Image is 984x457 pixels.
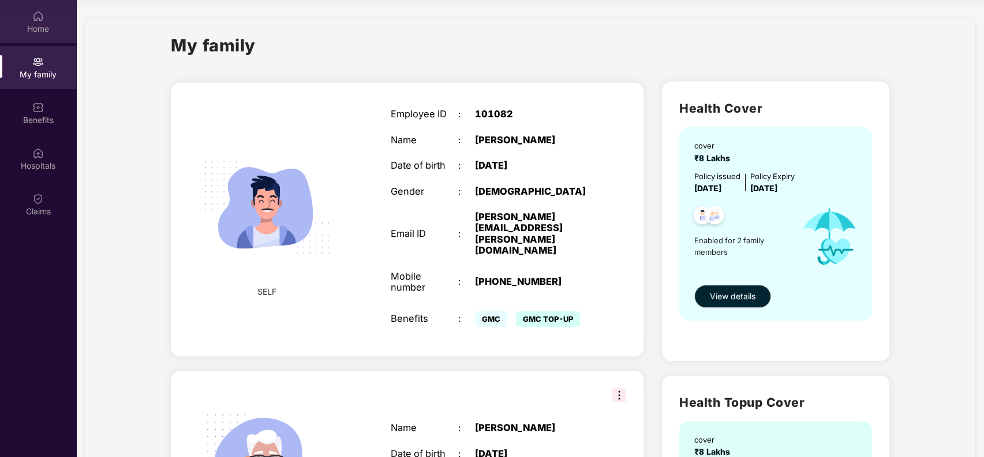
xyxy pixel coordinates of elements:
[189,129,345,285] img: svg+xml;base64,PHN2ZyB4bWxucz0iaHR0cDovL3d3dy53My5vcmcvMjAwMC9zdmciIHdpZHRoPSIyMjQiIGhlaWdodD0iMT...
[710,290,755,303] span: View details
[257,285,276,298] span: SELF
[694,447,735,456] span: ₹8 Lakhs
[32,10,44,22] img: svg+xml;base64,PHN2ZyBpZD0iSG9tZSIgeG1sbnM9Imh0dHA6Ly93d3cudzMub3JnLzIwMDAvc3ZnIiB3aWR0aD0iMjAiIG...
[391,313,458,324] div: Benefits
[391,160,458,171] div: Date of birth
[458,160,475,171] div: :
[458,135,475,146] div: :
[689,203,717,231] img: svg+xml;base64,PHN2ZyB4bWxucz0iaHR0cDovL3d3dy53My5vcmcvMjAwMC9zdmciIHdpZHRoPSI0OC45NDMiIGhlaWdodD...
[391,228,458,239] div: Email ID
[391,271,458,293] div: Mobile number
[458,109,475,120] div: :
[475,135,593,146] div: [PERSON_NAME]
[391,109,458,120] div: Employee ID
[458,228,475,239] div: :
[516,311,580,327] span: GMC TOP-UP
[679,99,871,118] h2: Health Cover
[171,32,256,58] h1: My family
[475,160,593,171] div: [DATE]
[391,135,458,146] div: Name
[475,276,593,287] div: [PHONE_NUMBER]
[475,186,593,197] div: [DEMOGRAPHIC_DATA]
[32,147,44,159] img: svg+xml;base64,PHN2ZyBpZD0iSG9zcGl0YWxzIiB4bWxucz0iaHR0cDovL3d3dy53My5vcmcvMjAwMC9zdmciIHdpZHRoPS...
[612,388,626,402] img: svg+xml;base64,PHN2ZyB3aWR0aD0iMzIiIGhlaWdodD0iMzIiIHZpZXdCb3g9IjAgMCAzMiAzMiIgZmlsbD0ibm9uZSIgeG...
[458,422,475,433] div: :
[694,153,735,163] span: ₹8 Lakhs
[694,235,790,258] span: Enabled for 2 family members
[694,140,735,151] div: cover
[694,434,735,445] div: cover
[694,170,740,182] div: Policy issued
[475,311,507,327] span: GMC
[694,183,721,193] span: [DATE]
[458,313,475,324] div: :
[679,393,871,412] h2: Health Topup Cover
[475,109,593,120] div: 101082
[32,193,44,205] img: svg+xml;base64,PHN2ZyBpZD0iQ2xhaW0iIHhtbG5zPSJodHRwOi8vd3d3LnczLm9yZy8yMDAwL3N2ZyIgd2lkdGg9IjIwIi...
[458,186,475,197] div: :
[32,56,44,68] img: svg+xml;base64,PHN2ZyB3aWR0aD0iMjAiIGhlaWdodD0iMjAiIHZpZXdCb3g9IjAgMCAyMCAyMCIgZmlsbD0ibm9uZSIgeG...
[391,422,458,433] div: Name
[694,285,771,308] button: View details
[458,276,475,287] div: :
[750,170,795,182] div: Policy Expiry
[32,102,44,113] img: svg+xml;base64,PHN2ZyBpZD0iQmVuZWZpdHMiIHhtbG5zPSJodHRwOi8vd3d3LnczLm9yZy8yMDAwL3N2ZyIgd2lkdGg9Ij...
[701,203,729,231] img: svg+xml;base64,PHN2ZyB4bWxucz0iaHR0cDovL3d3dy53My5vcmcvMjAwMC9zdmciIHdpZHRoPSI0OC45NDMiIGhlaWdodD...
[475,422,593,433] div: [PERSON_NAME]
[750,183,777,193] span: [DATE]
[475,211,593,257] div: [PERSON_NAME][EMAIL_ADDRESS][PERSON_NAME][DOMAIN_NAME]
[791,195,869,279] img: icon
[391,186,458,197] div: Gender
